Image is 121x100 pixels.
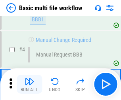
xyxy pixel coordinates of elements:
div: Skip [75,87,85,92]
div: Undo [49,87,61,92]
button: Undo [42,75,67,94]
img: Support [95,5,101,11]
img: Main button [99,78,112,91]
img: Back [6,3,16,13]
button: Skip [67,75,93,94]
div: Run All [21,87,38,92]
div: BBB1 [30,15,46,25]
button: Run All [17,75,42,94]
div: Manual Change Required [36,37,91,43]
img: Run All [25,77,34,86]
div: Basic multi file workflow [19,4,82,12]
img: Undo [50,77,60,86]
img: Settings menu [105,3,115,13]
span: # 4 [19,46,25,53]
img: Skip [75,77,85,86]
div: Manual Request BBB [36,52,83,58]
